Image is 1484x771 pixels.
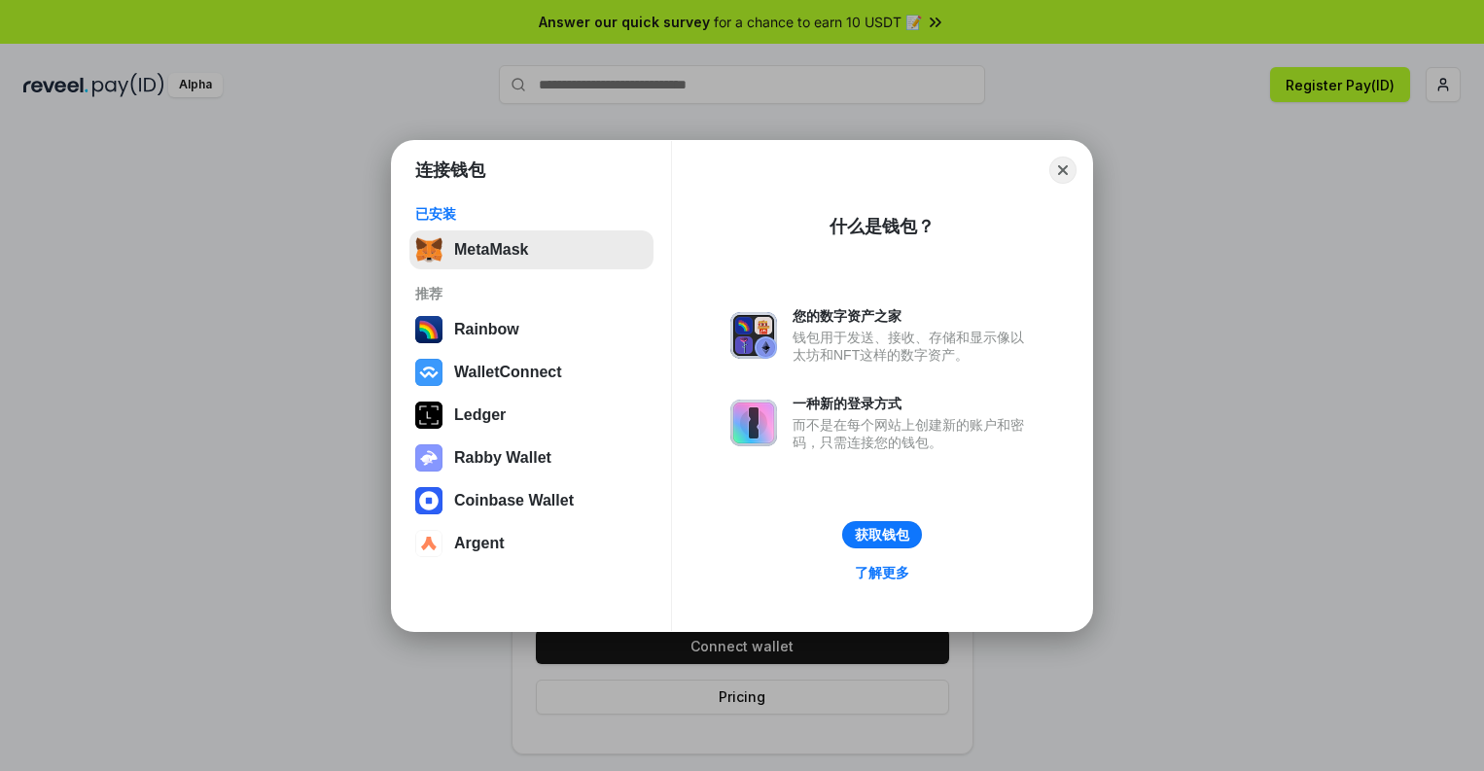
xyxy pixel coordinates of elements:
a: 了解更多 [843,560,921,585]
img: svg+xml,%3Csvg%20width%3D%2228%22%20height%3D%2228%22%20viewBox%3D%220%200%2028%2028%22%20fill%3D... [415,359,442,386]
img: svg+xml,%3Csvg%20width%3D%22120%22%20height%3D%22120%22%20viewBox%3D%220%200%20120%20120%22%20fil... [415,316,442,343]
div: 钱包用于发送、接收、存储和显示像以太坊和NFT这样的数字资产。 [793,329,1034,364]
img: svg+xml,%3Csvg%20fill%3D%22none%22%20height%3D%2233%22%20viewBox%3D%220%200%2035%2033%22%20width%... [415,236,442,263]
button: Rabby Wallet [409,438,654,477]
button: MetaMask [409,230,654,269]
button: Ledger [409,396,654,435]
div: 推荐 [415,285,648,302]
img: svg+xml,%3Csvg%20width%3D%2228%22%20height%3D%2228%22%20viewBox%3D%220%200%2028%2028%22%20fill%3D... [415,530,442,557]
button: Rainbow [409,310,654,349]
div: Argent [454,535,505,552]
div: 获取钱包 [855,526,909,543]
div: Ledger [454,406,506,424]
img: svg+xml,%3Csvg%20xmlns%3D%22http%3A%2F%2Fwww.w3.org%2F2000%2Fsvg%22%20fill%3D%22none%22%20viewBox... [730,312,777,359]
div: 已安装 [415,205,648,223]
div: Coinbase Wallet [454,492,574,509]
div: 了解更多 [855,564,909,581]
img: svg+xml,%3Csvg%20xmlns%3D%22http%3A%2F%2Fwww.w3.org%2F2000%2Fsvg%22%20fill%3D%22none%22%20viewBox... [415,444,442,472]
h1: 连接钱包 [415,158,485,182]
div: Rabby Wallet [454,449,551,467]
button: 获取钱包 [842,521,922,548]
button: WalletConnect [409,353,654,392]
div: MetaMask [454,241,528,259]
img: svg+xml,%3Csvg%20width%3D%2228%22%20height%3D%2228%22%20viewBox%3D%220%200%2028%2028%22%20fill%3D... [415,487,442,514]
div: 一种新的登录方式 [793,395,1034,412]
button: Close [1049,157,1077,184]
button: Argent [409,524,654,563]
div: 而不是在每个网站上创建新的账户和密码，只需连接您的钱包。 [793,416,1034,451]
button: Coinbase Wallet [409,481,654,520]
img: svg+xml,%3Csvg%20xmlns%3D%22http%3A%2F%2Fwww.w3.org%2F2000%2Fsvg%22%20width%3D%2228%22%20height%3... [415,402,442,429]
div: WalletConnect [454,364,562,381]
div: 您的数字资产之家 [793,307,1034,325]
div: Rainbow [454,321,519,338]
img: svg+xml,%3Csvg%20xmlns%3D%22http%3A%2F%2Fwww.w3.org%2F2000%2Fsvg%22%20fill%3D%22none%22%20viewBox... [730,400,777,446]
div: 什么是钱包？ [830,215,935,238]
